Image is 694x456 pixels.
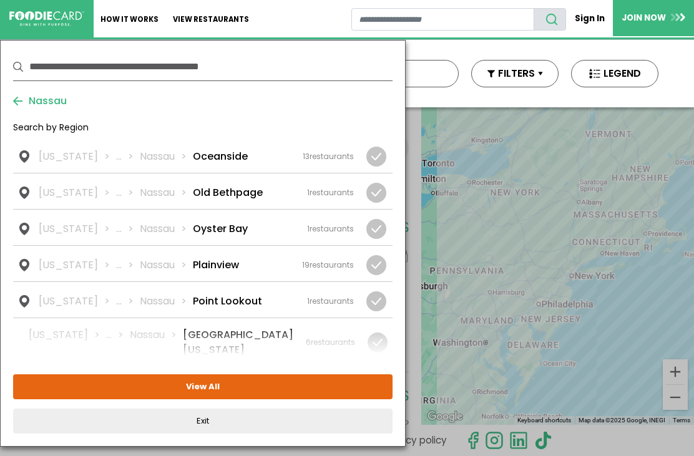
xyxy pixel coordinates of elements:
li: ... [116,294,140,309]
a: [US_STATE] ... Nassau Plainview 19restaurants [13,246,393,281]
li: Old Bethpage [193,185,263,200]
button: LEGEND [571,60,658,87]
div: restaurants [307,296,354,307]
li: Nassau [140,149,193,164]
li: [US_STATE] [39,149,116,164]
li: Nassau [140,221,193,236]
div: restaurants [306,337,355,348]
li: Nassau [140,185,193,200]
span: 1 [307,187,310,198]
img: FoodieCard; Eat, Drink, Save, Donate [9,11,84,26]
li: ... [116,258,140,273]
span: 1 [307,296,310,306]
li: [US_STATE] [39,258,116,273]
span: 19 [302,260,310,270]
a: [US_STATE] ... Nassau Oceanside 13restaurants [13,137,393,173]
button: search [534,8,566,31]
a: Sign In [566,7,613,29]
li: ... [116,221,140,236]
li: ... [116,185,140,200]
button: Exit [13,409,393,434]
li: [US_STATE] [39,185,116,200]
a: [US_STATE] ... Nassau Oyster Bay 1restaurants [13,210,393,245]
li: [US_STATE] [29,327,106,357]
button: FILTERS [471,60,559,87]
li: Point Lookout [193,294,262,309]
div: restaurants [307,187,354,198]
div: restaurants [303,151,354,162]
span: 6 [306,337,311,347]
li: Plainview [193,258,239,273]
li: Nassau [140,294,193,309]
li: Oceanside [193,149,248,164]
input: restaurant search [351,8,535,31]
button: Nassau [13,94,67,109]
li: Nassau [140,258,193,273]
span: 1 [307,223,310,234]
li: Oyster Bay [193,221,248,236]
span: Nassau [22,94,67,109]
a: [US_STATE] ... Nassau Point Lookout 1restaurants [13,282,393,318]
div: Search by Region [13,121,393,143]
div: restaurants [307,223,354,235]
li: [US_STATE] [39,221,116,236]
a: [US_STATE] ... Nassau [GEOGRAPHIC_DATA][US_STATE] 6restaurants [13,318,393,364]
li: Nassau [130,327,183,357]
li: [US_STATE] [39,294,116,309]
li: ... [116,149,140,164]
button: View All [13,374,393,399]
li: [GEOGRAPHIC_DATA][US_STATE] [183,327,293,357]
li: ... [106,327,130,357]
a: [US_STATE] ... Nassau Old Bethpage 1restaurants [13,173,393,209]
div: restaurants [302,260,354,271]
span: 13 [303,151,310,162]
